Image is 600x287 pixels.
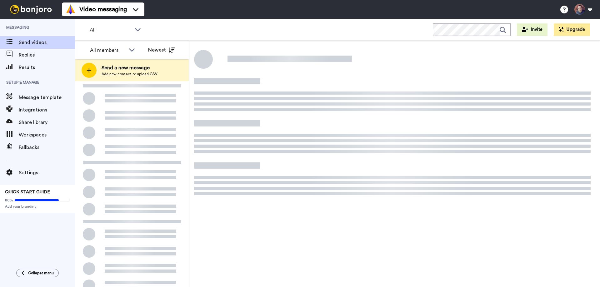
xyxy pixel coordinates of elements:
button: Newest [143,44,179,56]
span: Collapse menu [28,270,54,275]
span: Add your branding [5,204,70,209]
span: Send videos [19,39,75,46]
span: Fallbacks [19,144,75,151]
button: Upgrade [554,23,590,36]
span: Add new contact or upload CSV [102,72,157,77]
span: Integrations [19,106,75,114]
span: Share library [19,119,75,126]
span: 80% [5,198,13,203]
span: QUICK START GUIDE [5,190,50,194]
span: Send a new message [102,64,157,72]
span: All [90,26,132,34]
span: Settings [19,169,75,176]
span: Workspaces [19,131,75,139]
img: bj-logo-header-white.svg [7,5,54,14]
span: Results [19,64,75,71]
span: Replies [19,51,75,59]
img: vm-color.svg [66,4,76,14]
div: All members [90,47,126,54]
button: Invite [517,23,547,36]
span: Video messaging [79,5,127,14]
button: Collapse menu [16,269,59,277]
span: Message template [19,94,75,101]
